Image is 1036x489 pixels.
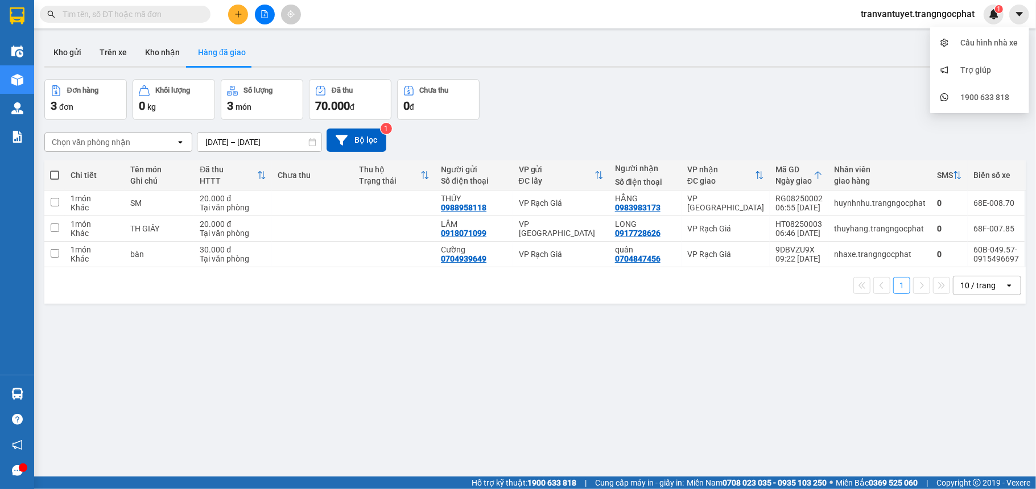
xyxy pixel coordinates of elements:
div: Số điện thoại [615,177,676,187]
img: warehouse-icon [11,45,23,57]
div: VP Rạch Giá [519,198,604,208]
button: caret-down [1009,5,1029,24]
span: món [236,102,251,111]
span: message [12,465,23,476]
div: 1900 633 818 [960,91,1009,103]
img: warehouse-icon [11,74,23,86]
span: whats-app [940,93,948,101]
button: Trên xe [90,39,136,66]
div: 06:55 [DATE] [775,203,823,212]
div: VP Rạch Giá [687,250,764,259]
span: notification [12,440,23,450]
div: VP Rạch Giá [687,224,764,233]
div: 0 [937,250,962,259]
span: 70.000 [315,99,350,113]
div: SM [130,198,188,208]
span: | [926,476,928,489]
strong: 0369 525 060 [869,478,918,487]
div: 9DBVZU9X [775,245,823,254]
div: Biển số xe [973,171,1019,180]
div: Thu hộ [359,165,420,174]
sup: 1 [995,5,1003,13]
button: Đã thu70.000đ [309,79,391,120]
div: Tại văn phòng [200,203,266,212]
div: 60B-049.57-0915496697 [973,245,1019,263]
div: THÚY [441,194,507,203]
img: warehouse-icon [11,388,23,400]
div: VP gửi [519,165,595,174]
span: plus [234,10,242,18]
div: 10 / trang [960,280,996,291]
div: Tại văn phòng [200,229,266,238]
div: 0917728626 [615,229,661,238]
th: Toggle SortBy [194,160,271,190]
div: Khác [71,254,119,263]
th: Toggle SortBy [353,160,435,190]
div: Số điện thoại [441,176,507,185]
div: Cấu hình nhà xe [960,36,1018,49]
button: aim [281,5,301,24]
div: Ghi chú [130,176,188,185]
span: Hỗ trợ kỹ thuật: [472,476,576,489]
div: thuyhang.trangngocphat [834,224,926,233]
span: đơn [59,102,73,111]
div: Chọn văn phòng nhận [52,136,130,148]
div: ĐC lấy [519,176,595,185]
span: file-add [261,10,269,18]
button: plus [228,5,248,24]
span: Miền Bắc [836,476,918,489]
div: nhaxe.trangngocphat [834,250,926,259]
button: Hàng đã giao [189,39,255,66]
span: 3 [51,99,57,113]
th: Toggle SortBy [682,160,770,190]
div: Ngày giao [775,176,814,185]
div: VP Rạch Giá [519,250,604,259]
div: 1 món [71,219,119,229]
span: search [47,10,55,18]
div: Tại văn phòng [200,254,266,263]
span: aim [287,10,295,18]
div: 30.000 đ [200,245,266,254]
button: Khối lượng0kg [133,79,215,120]
th: Toggle SortBy [513,160,609,190]
div: Chưa thu [420,86,449,94]
div: HTTT [200,176,257,185]
span: | [585,476,587,489]
div: Khối lượng [155,86,190,94]
div: Chi tiết [71,171,119,180]
div: Người gửi [441,165,507,174]
span: copyright [973,479,981,487]
div: Số lượng [243,86,273,94]
span: đ [350,102,354,111]
div: LONG [615,219,676,229]
span: 3 [227,99,233,113]
div: 06:46 [DATE] [775,229,823,238]
button: Bộ lọc [327,129,386,152]
div: Cường [441,245,507,254]
button: Đơn hàng3đơn [44,79,127,120]
div: 1 món [71,245,119,254]
div: 0 [937,198,962,208]
span: 0 [403,99,410,113]
div: quân [615,245,676,254]
div: 0983983173 [615,203,661,212]
span: setting [940,39,948,47]
div: 68E-008.70 [973,198,1019,208]
div: HẰNG [615,194,676,203]
div: SMS [937,171,953,180]
div: Đã thu [332,86,353,94]
div: Đơn hàng [67,86,98,94]
div: 0918071099 [441,229,486,238]
span: Miền Nam [687,476,827,489]
div: Khác [71,229,119,238]
div: Chưa thu [278,171,348,180]
div: Người nhận [615,164,676,173]
input: Tìm tên, số ĐT hoặc mã đơn [63,8,197,20]
span: question-circle [12,414,23,425]
button: Số lượng3món [221,79,303,120]
button: Chưa thu0đ [397,79,480,120]
div: Trợ giúp [960,64,991,76]
div: Đã thu [200,165,257,174]
div: giao hàng [834,176,926,185]
div: 0 [937,224,962,233]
